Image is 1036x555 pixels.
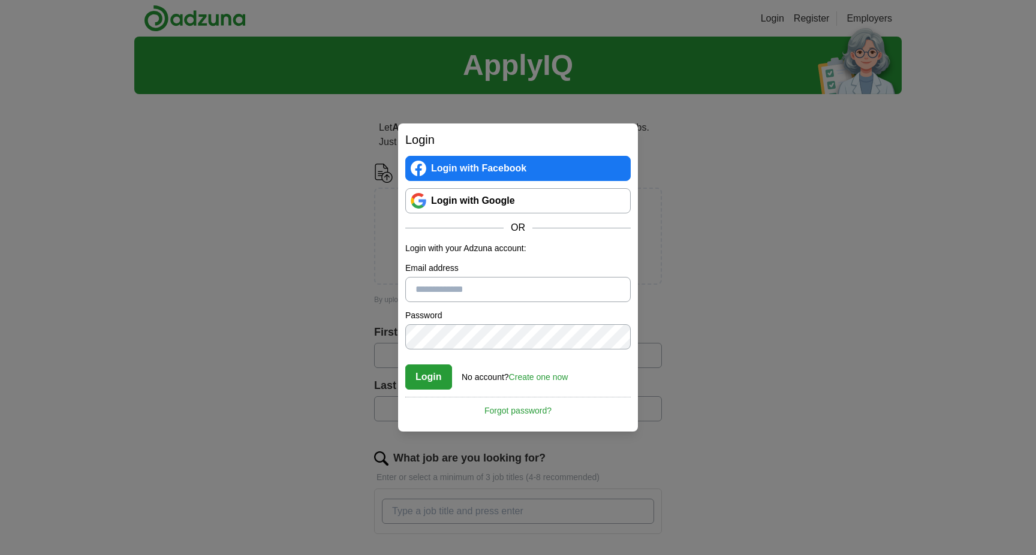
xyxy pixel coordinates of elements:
label: Password [405,309,631,322]
label: Email address [405,262,631,275]
div: No account? [462,364,568,384]
a: Login with Google [405,188,631,213]
span: OR [504,221,532,235]
a: Login with Facebook [405,156,631,181]
h2: Login [405,131,631,149]
p: Login with your Adzuna account: [405,242,631,255]
a: Create one now [509,372,568,382]
a: Forgot password? [405,397,631,417]
button: Login [405,364,452,390]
